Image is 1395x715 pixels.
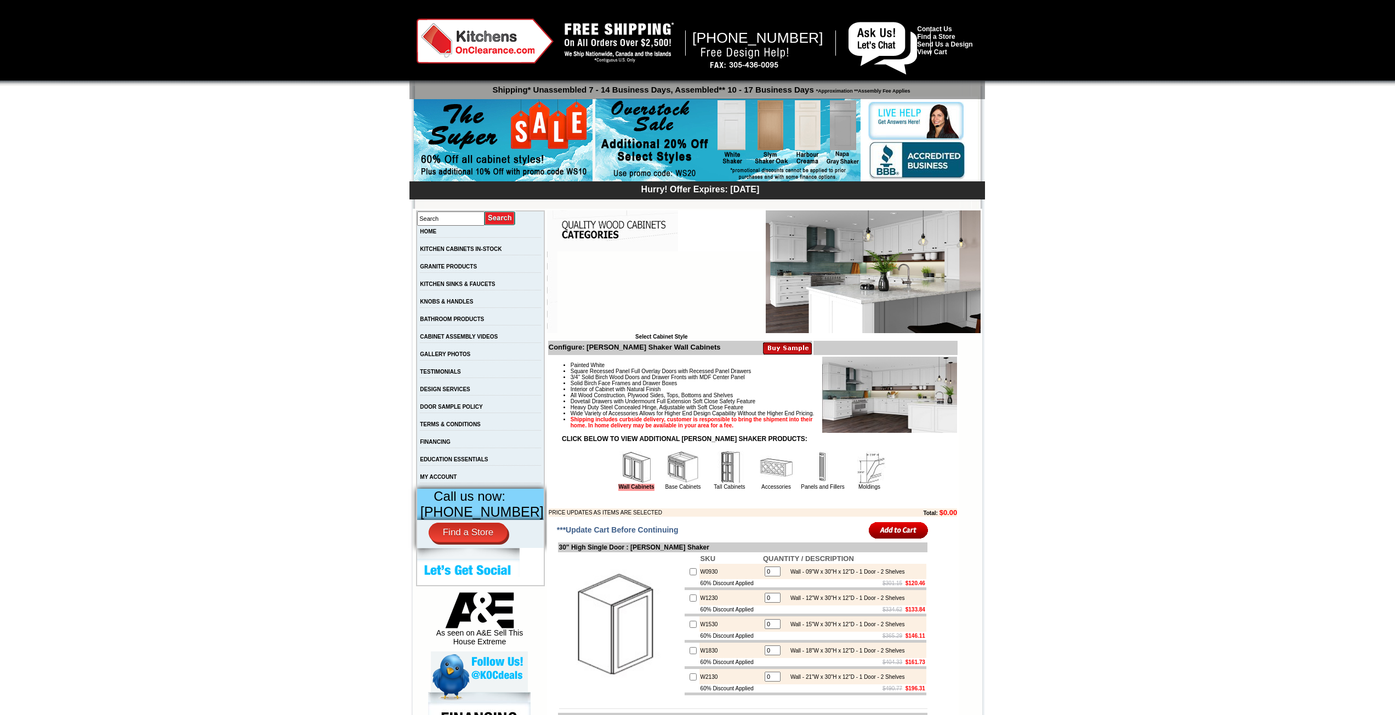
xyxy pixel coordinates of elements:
strong: Shipping includes curbside delivery, customer is responsible to bring the shipment into their hom... [571,416,813,428]
b: Total: [923,510,937,516]
span: *Approximation **Assembly Fee Applies [814,85,910,94]
div: Wall - 18"W x 30"H x 12"D - 1 Door - 2 Shelves [785,648,905,654]
a: Contact Us [917,25,952,33]
a: GALLERY PHOTOS [420,351,470,357]
img: Accessories [760,451,793,484]
s: $334.62 [882,607,902,613]
a: TESTIMONIALS [420,369,460,375]
b: QUANTITY / DESCRIPTION [763,554,854,563]
b: SKU [701,554,715,563]
img: Moldings [853,451,886,484]
b: $161.73 [906,659,925,665]
img: Kitchens on Clearance Logo [417,19,554,64]
span: Solid Birch Face Frames and Drawer Boxes [571,380,677,386]
img: Tall Cabinets [713,451,746,484]
span: Heavy Duty Steel Concealed Hinge, Adjustable with Soft Close Feature [571,404,743,410]
span: Painted White [571,362,605,368]
span: [PHONE_NUMBER] [692,30,823,46]
s: $365.29 [882,633,902,639]
s: $490.77 [882,685,902,691]
img: Product Image [822,357,957,433]
b: $146.11 [906,633,925,639]
p: Shipping* Unassembled 7 - 14 Business Days, Assembled** 10 - 17 Business Days [415,80,985,94]
a: BATHROOM PRODUCTS [420,316,484,322]
b: $120.46 [906,580,925,586]
img: Ashton White Shaker [766,210,981,333]
a: KITCHEN CABINETS IN-STOCK [420,246,502,252]
td: 60% Discount Applied [699,632,762,640]
a: FINANCING [420,439,451,445]
a: Base Cabinets [665,484,701,490]
div: Wall - 15"W x 30"H x 12"D - 1 Door - 2 Shelves [785,621,905,627]
b: $133.84 [906,607,925,613]
div: As seen on A&E Sell This House Extreme [431,592,528,651]
span: Interior of Cabinet with Natural Finish [571,386,661,392]
td: 60% Discount Applied [699,684,762,693]
s: $404.33 [882,659,902,665]
a: Find a Store [429,523,508,542]
td: PRICE UPDATES AS ITEMS ARE SELECTED [549,508,863,517]
strong: CLICK BELOW TO VIEW ADDITIONAL [PERSON_NAME] SHAKER PRODUCTS: [562,435,807,443]
a: EDUCATION ESSENTIALS [420,456,488,462]
a: Find a Store [917,33,955,41]
td: W1530 [699,616,762,632]
input: Add to Cart [869,521,929,539]
span: All Wood Construction, Plywood Sides, Tops, Bottoms and Shelves [571,392,733,398]
b: $0.00 [940,508,958,517]
b: $196.31 [906,685,925,691]
td: 60% Discount Applied [699,658,762,666]
td: 30" High Single Door : [PERSON_NAME] Shaker [558,542,927,552]
a: HOME [420,228,436,234]
div: Hurry! Offer Expires: [DATE] [415,183,985,195]
a: GRANITE PRODUCTS [420,264,477,270]
div: Wall - 12"W x 30"H x 12"D - 1 Door - 2 Shelves [785,595,905,601]
a: TERMS & CONDITIONS [420,421,481,427]
a: Panels and Fillers [801,484,844,490]
td: W0930 [699,564,762,579]
a: DESIGN SERVICES [420,386,470,392]
a: CABINET ASSEMBLY VIDEOS [420,334,498,340]
img: 30'' High Single Door [559,563,682,686]
span: Call us now: [434,489,505,504]
a: KITCHEN SINKS & FAUCETS [420,281,495,287]
input: Submit [485,211,516,226]
b: Select Cabinet Style [635,334,688,340]
div: Wall - 21"W x 30"H x 12"D - 1 Door - 2 Shelves [785,674,905,680]
a: Moldings [858,484,880,490]
img: Base Cabinets [667,451,699,484]
img: Panels and Fillers [806,451,839,484]
td: W1830 [699,643,762,658]
a: Accessories [761,484,791,490]
td: W1230 [699,590,762,605]
iframe: Browser incompatible [557,251,766,334]
a: DOOR SAMPLE POLICY [420,404,482,410]
s: $301.15 [882,580,902,586]
a: MY ACCOUNT [420,474,457,480]
span: [PHONE_NUMBER] [420,504,544,519]
a: KNOBS & HANDLES [420,299,473,305]
a: Send Us a Design [917,41,972,48]
td: 60% Discount Applied [699,579,762,587]
td: 60% Discount Applied [699,605,762,614]
td: W2130 [699,669,762,684]
img: Wall Cabinets [620,451,653,484]
a: Tall Cabinets [714,484,745,490]
div: Wall - 09"W x 30"H x 12"D - 1 Door - 2 Shelves [785,569,905,575]
span: Square Recessed Panel Full Overlay Doors with Recessed Panel Drawers [571,368,751,374]
span: ***Update Cart Before Continuing [557,525,679,534]
a: View Cart [917,48,947,56]
span: Dovetail Drawers with Undermount Full Extension Soft Close Safety Feature [571,398,755,404]
b: Configure: [PERSON_NAME] Shaker Wall Cabinets [549,343,721,351]
a: Wall Cabinets [618,484,654,491]
span: 3/4" Solid Birch Wood Doors and Drawer Fronts with MDF Center Panel [571,374,745,380]
span: Wide Variety of Accessories Allows for Higher End Design Capability Without the Higher End Pricing. [571,410,814,416]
